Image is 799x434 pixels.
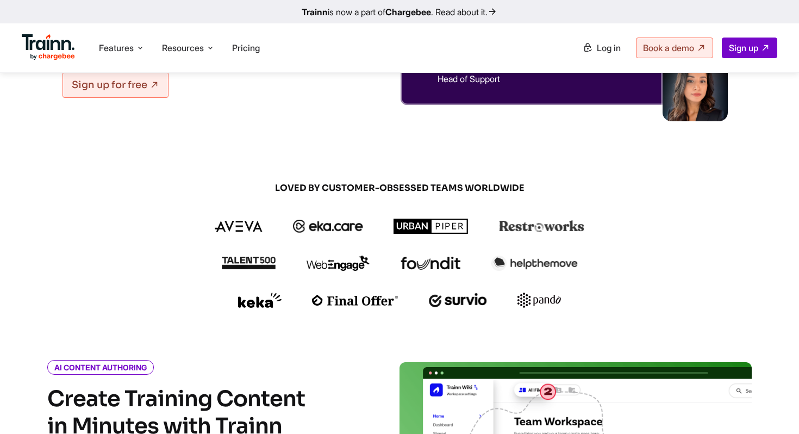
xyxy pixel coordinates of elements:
[47,360,154,375] i: AI CONTENT AUTHORING
[394,219,469,234] img: urbanpiper logo
[63,72,168,98] a: Sign up for free
[400,257,461,270] img: foundit logo
[663,56,728,121] img: sabina-buildops.d2e8138.png
[745,382,799,434] iframe: Chat Widget
[722,38,777,58] a: Sign up
[307,256,370,271] img: webengage logo
[576,38,627,58] a: Log in
[312,295,398,306] img: finaloffer logo
[162,42,204,54] span: Resources
[385,7,431,17] b: Chargebee
[729,42,758,53] span: Sign up
[293,220,364,233] img: ekacare logo
[636,38,713,58] a: Book a demo
[302,7,328,17] b: Trainn
[232,42,260,53] a: Pricing
[139,182,660,194] span: LOVED BY CUSTOMER-OBSESSED TEAMS WORLDWIDE
[643,42,694,53] span: Book a demo
[499,220,584,232] img: restroworks logo
[597,42,621,53] span: Log in
[221,256,276,270] img: talent500 logo
[238,293,282,308] img: keka logo
[491,256,578,271] img: helpthemove logo
[438,75,698,83] p: Head of Support
[215,221,263,232] img: aveva logo
[99,42,134,54] span: Features
[22,34,75,60] img: Trainn Logo
[429,293,487,307] img: survio logo
[517,293,561,308] img: pando logo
